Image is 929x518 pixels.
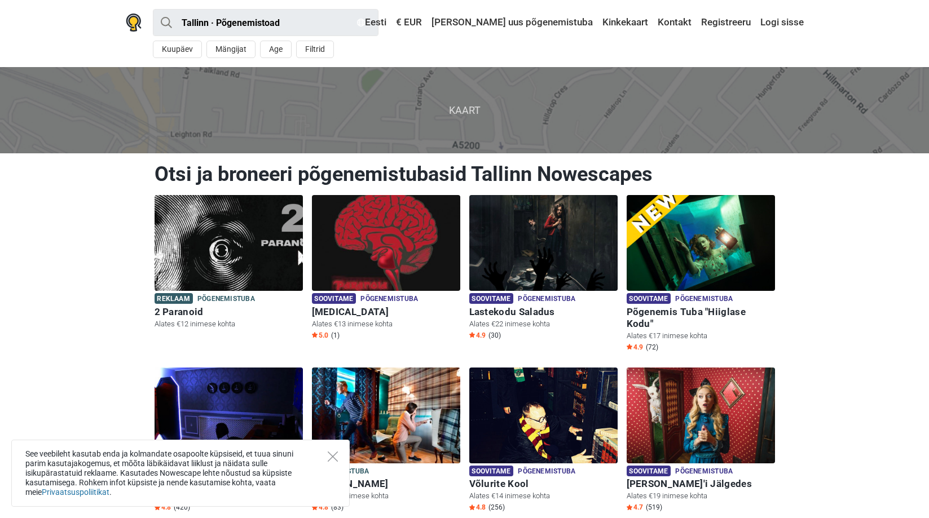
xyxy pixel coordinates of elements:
span: Põgenemistuba [518,293,575,306]
input: proovi “Tallinn” [153,9,378,36]
h6: Põgenemis Tuba "Hiiglase Kodu" [627,306,775,330]
a: Registreeru [698,12,754,33]
h1: Otsi ja broneeri põgenemistubasid Tallinn Nowescapes [155,162,775,187]
a: 2 Paranoid Reklaam Põgenemistuba 2 Paranoid Alates €12 inimese kohta [155,195,303,331]
img: 2 Paranoid [155,195,303,291]
span: 4.7 [627,503,643,512]
a: Alice'i Jälgedes Soovitame Põgenemistuba [PERSON_NAME]'i Jälgedes Alates €19 inimese kohta Star4.... [627,368,775,515]
button: Filtrid [296,41,334,58]
img: Star [469,332,475,338]
a: Võlurite Kool Soovitame Põgenemistuba Võlurite Kool Alates €14 inimese kohta Star4.8 (256) [469,368,618,515]
span: (72) [646,343,658,352]
a: Kontakt [655,12,694,33]
a: [PERSON_NAME] uus põgenemistuba [429,12,596,33]
img: Star [312,332,318,338]
span: Põgenemistuba [197,293,255,306]
button: Mängijat [206,41,256,58]
span: Põgenemistuba [675,466,733,478]
img: Star [627,504,632,510]
a: Lastekodu Saladus Soovitame Põgenemistuba Lastekodu Saladus Alates €22 inimese kohta Star4.9 (30) [469,195,618,342]
img: Nowescape logo [126,14,142,32]
button: Age [260,41,292,58]
h6: [MEDICAL_DATA] [312,306,460,318]
span: Põgenemistuba [675,293,733,306]
span: Soovitame [627,293,671,304]
span: (83) [331,503,344,512]
button: Close [328,451,338,462]
span: (30) [488,331,501,340]
h6: 2 Paranoid [155,306,303,318]
img: Star [312,504,318,510]
img: Eesti [357,19,365,26]
a: Eesti [354,12,389,33]
img: Võlurite Kool [469,368,618,463]
p: Alates €8 inimese kohta [312,491,460,501]
span: 4.8 [469,503,486,512]
span: Reklaam [155,293,193,304]
a: Põgenemine Pangast Põgenemistuba Põgenemine Pangast Alates €14 inimese kohta Star4.8 (420) [155,368,303,515]
span: (420) [174,503,190,512]
a: Logi sisse [758,12,804,33]
p: Alates €22 inimese kohta [469,319,618,329]
p: Alates €14 inimese kohta [469,491,618,501]
a: € EUR [393,12,425,33]
a: Paranoia Soovitame Põgenemistuba [MEDICAL_DATA] Alates €13 inimese kohta Star5.0 (1) [312,195,460,342]
span: 4.8 [312,503,328,512]
span: (519) [646,503,662,512]
h6: Võlurite Kool [469,478,618,490]
p: Alates €12 inimese kohta [155,319,303,329]
h6: [PERSON_NAME] [312,478,460,490]
img: Põgenemis Tuba "Hiiglase Kodu" [627,195,775,291]
span: 4.9 [627,343,643,352]
img: Sherlock Holmes [312,368,460,463]
img: Star [469,504,475,510]
span: Põgenemistuba [360,293,418,306]
img: Alice'i Jälgedes [627,368,775,463]
span: Soovitame [469,293,514,304]
img: Star [627,344,632,349]
a: Kinkekaart [600,12,651,33]
span: (256) [488,503,505,512]
p: Alates €19 inimese kohta [627,491,775,501]
a: Põgenemis Tuba "Hiiglase Kodu" Soovitame Põgenemistuba Põgenemis Tuba "Hiiglase Kodu" Alates €17 ... [627,195,775,354]
img: Põgenemine Pangast [155,368,303,463]
p: Alates €17 inimese kohta [627,331,775,341]
span: Soovitame [627,466,671,476]
p: Alates €13 inimese kohta [312,319,460,329]
a: Sherlock Holmes Põgenemistuba [PERSON_NAME] Alates €8 inimese kohta Star4.8 (83) [312,368,460,515]
img: Star [155,504,160,510]
button: Kuupäev [153,41,202,58]
h6: [PERSON_NAME]'i Jälgedes [627,478,775,490]
div: See veebileht kasutab enda ja kolmandate osapoolte küpsiseid, et tuua sinuni parim kasutajakogemu... [11,440,350,507]
span: 5.0 [312,331,328,340]
img: Paranoia [312,195,460,291]
span: Soovitame [469,466,514,476]
a: Privaatsuspoliitikat [42,488,109,497]
span: 4.9 [469,331,486,340]
span: Põgenemistuba [518,466,575,478]
span: (1) [331,331,340,340]
span: Soovitame [312,293,356,304]
img: Lastekodu Saladus [469,195,618,291]
span: 4.8 [155,503,171,512]
h6: Lastekodu Saladus [469,306,618,318]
